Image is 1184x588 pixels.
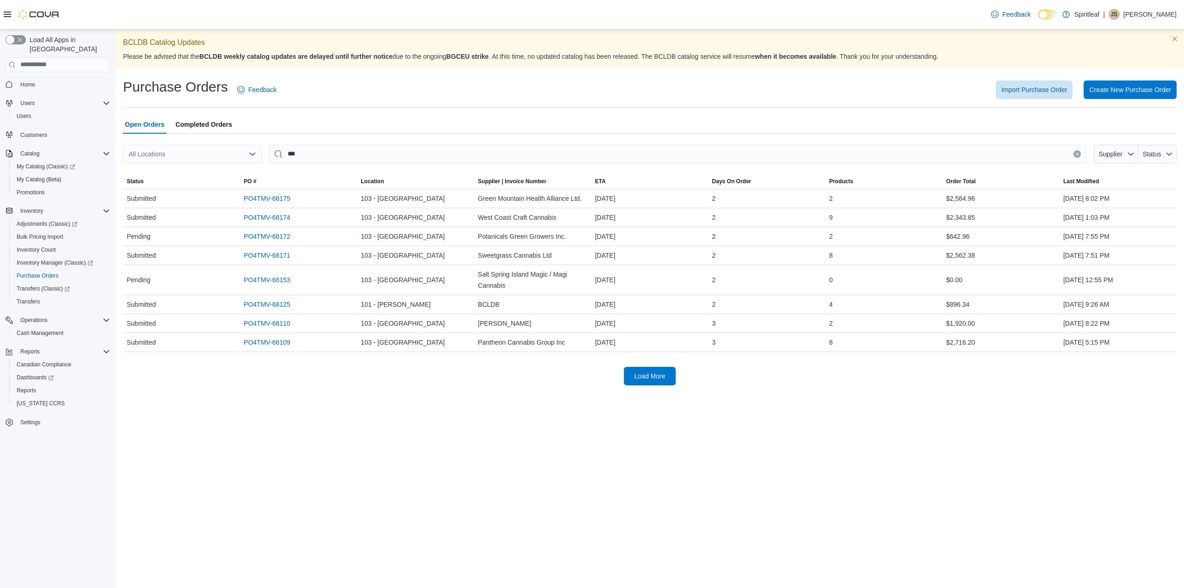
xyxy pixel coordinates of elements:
[829,274,833,285] span: 0
[361,193,445,204] span: 103 - [GEOGRAPHIC_DATA]
[13,187,49,198] a: Promotions
[591,189,708,208] div: [DATE]
[712,274,716,285] span: 2
[244,318,290,329] a: PO4TMV-68110
[9,269,114,282] button: Purchase Orders
[1060,295,1177,314] div: [DATE] 9:26 AM
[199,53,393,60] strong: BCLDB weekly catalog updates are delayed until further notice
[17,298,40,305] span: Transfers
[987,5,1034,24] a: Feedback
[17,387,36,394] span: Reports
[17,129,110,141] span: Customers
[20,207,43,215] span: Inventory
[829,250,833,261] span: 8
[17,148,110,159] span: Catalog
[13,398,110,409] span: Washington CCRS
[244,178,256,185] span: PO #
[712,193,716,204] span: 2
[17,315,110,326] span: Operations
[2,345,114,358] button: Reports
[13,174,110,185] span: My Catalog (Beta)
[17,205,110,217] span: Inventory
[13,218,81,229] a: Adjustments (Classic)
[1060,189,1177,208] div: [DATE] 8:02 PM
[17,148,43,159] button: Catalog
[13,187,110,198] span: Promotions
[1074,9,1099,20] p: Spiritleaf
[829,299,833,310] span: 4
[829,178,853,185] span: Products
[13,111,110,122] span: Users
[13,283,110,294] span: Transfers (Classic)
[591,227,708,246] div: [DATE]
[2,78,114,91] button: Home
[478,178,546,185] span: Supplier | Invoice Number
[127,299,156,310] span: Submitted
[17,346,110,357] span: Reports
[474,265,591,295] div: Salt Spring Island Magic / Magi Cannabis
[474,246,591,265] div: Sweetgrass Cannabis Ltd
[13,231,67,242] a: Bulk Pricing Import
[361,178,384,185] div: Location
[1063,178,1099,185] span: Last Modified
[712,212,716,223] span: 2
[9,327,114,340] button: Cash Management
[20,419,40,426] span: Settings
[13,174,65,185] a: My Catalog (Beta)
[1060,271,1177,289] div: [DATE] 12:55 PM
[1001,85,1067,94] span: Import Purchase Order
[17,98,38,109] button: Users
[755,53,836,60] strong: when it becomes available
[1123,9,1177,20] p: [PERSON_NAME]
[17,205,47,217] button: Inventory
[9,384,114,397] button: Reports
[244,274,290,285] a: PO4TMV-68153
[17,315,51,326] button: Operations
[13,231,110,242] span: Bulk Pricing Import
[13,161,79,172] a: My Catalog (Classic)
[17,176,62,183] span: My Catalog (Beta)
[1109,9,1120,20] div: Jeff S
[20,99,35,107] span: Users
[17,220,77,228] span: Adjustments (Classic)
[829,212,833,223] span: 9
[1169,33,1180,44] button: Dismiss this callout
[591,246,708,265] div: [DATE]
[269,145,1086,163] input: This is a search bar. After typing your query, hit enter to filter the results lower in the page.
[1143,150,1161,158] span: Status
[1111,9,1117,20] span: JS
[127,193,156,204] span: Submitted
[13,161,110,172] span: My Catalog (Classic)
[20,348,40,355] span: Reports
[474,174,591,189] button: Supplier | Invoice Number
[943,174,1060,189] button: Order Total
[946,178,976,185] span: Order Total
[943,295,1060,314] div: $896.34
[709,174,826,189] button: Days On Order
[9,282,114,295] a: Transfers (Classic)
[17,233,63,241] span: Bulk Pricing Import
[20,316,48,324] span: Operations
[9,397,114,410] button: [US_STATE] CCRS
[829,337,833,348] span: 8
[474,333,591,352] div: Pantheon Cannabis Group Inc
[1073,150,1081,158] button: Clear input
[712,178,752,185] span: Days On Order
[361,299,431,310] span: 101 - [PERSON_NAME]
[591,174,708,189] button: ETA
[17,79,110,90] span: Home
[712,299,716,310] span: 2
[13,296,43,307] a: Transfers
[26,35,110,54] span: Load All Apps in [GEOGRAPHIC_DATA]
[943,227,1060,246] div: $642.96
[1089,85,1171,94] span: Create New Purchase Order
[9,295,114,308] button: Transfers
[123,37,1177,48] p: BCLDB Catalog Updates
[17,189,45,196] span: Promotions
[1060,208,1177,227] div: [DATE] 1:03 PM
[2,147,114,160] button: Catalog
[13,385,40,396] a: Reports
[1002,10,1030,19] span: Feedback
[17,416,110,428] span: Settings
[1060,174,1177,189] button: Last Modified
